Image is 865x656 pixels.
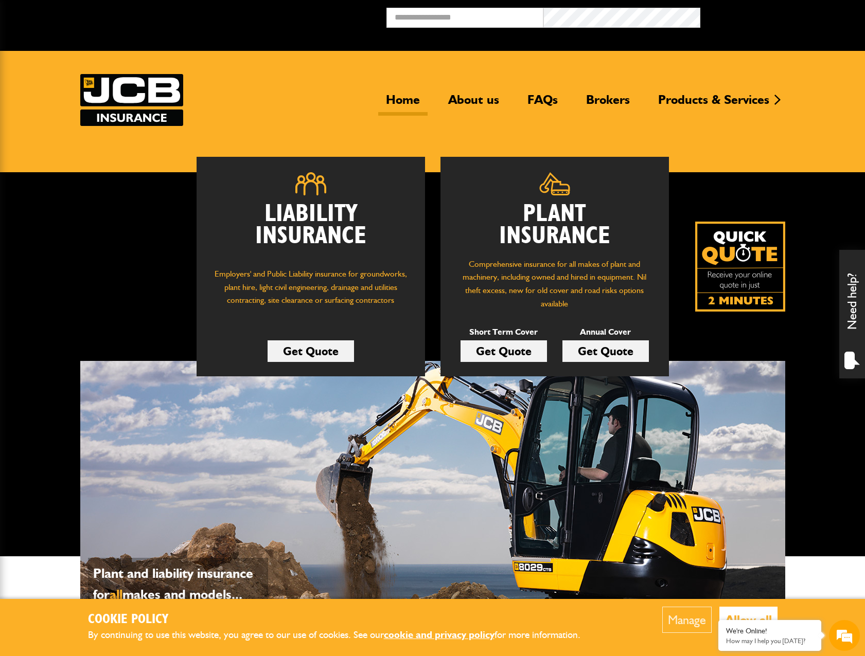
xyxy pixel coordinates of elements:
[839,250,865,378] div: Need help?
[650,92,777,116] a: Products & Services
[520,92,566,116] a: FAQs
[695,222,785,312] img: Quick Quote
[700,8,857,24] button: Broker Login
[110,586,122,603] span: all
[440,92,507,116] a: About us
[726,627,814,635] div: We're Online!
[461,325,547,339] p: Short Term Cover
[212,267,410,317] p: Employers' and Public Liability insurance for groundworks, plant hire, light civil engineering, d...
[562,340,649,362] a: Get Quote
[578,92,638,116] a: Brokers
[93,563,263,605] p: Plant and liability insurance for makes and models...
[726,637,814,645] p: How may I help you today?
[456,203,654,247] h2: Plant Insurance
[378,92,428,116] a: Home
[268,340,354,362] a: Get Quote
[88,612,597,628] h2: Cookie Policy
[662,607,712,633] button: Manage
[719,607,778,633] button: Allow all
[384,629,495,641] a: cookie and privacy policy
[80,74,183,126] img: JCB Insurance Services logo
[212,203,410,258] h2: Liability Insurance
[695,222,785,312] a: Get your insurance quote isn just 2-minutes
[88,627,597,643] p: By continuing to use this website, you agree to our use of cookies. See our for more information.
[562,325,649,339] p: Annual Cover
[461,340,547,362] a: Get Quote
[456,258,654,310] p: Comprehensive insurance for all makes of plant and machinery, including owned and hired in equipm...
[80,74,183,126] a: JCB Insurance Services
